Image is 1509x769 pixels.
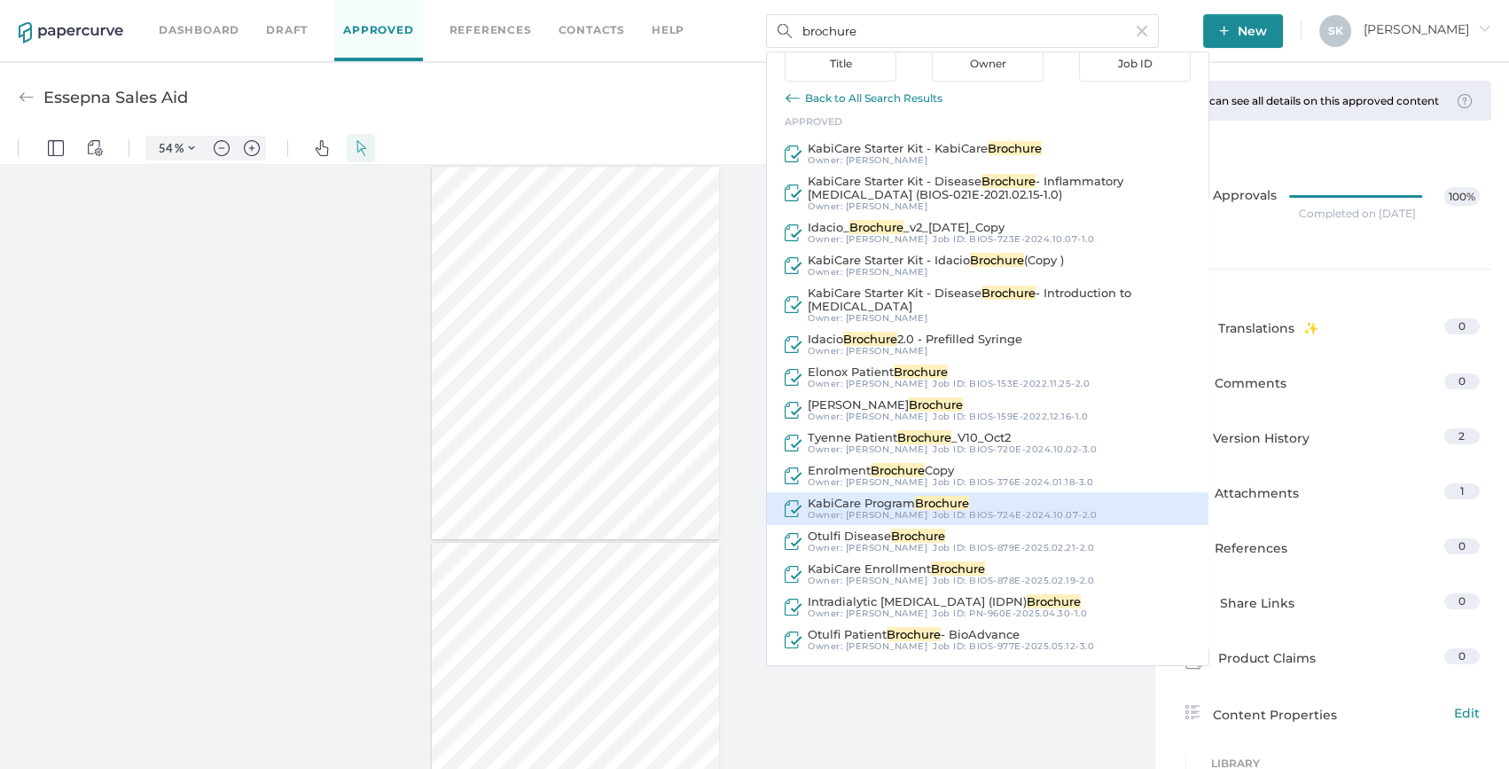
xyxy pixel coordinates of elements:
button: Zoom Controls [177,4,206,28]
span: % [175,9,184,23]
img: plus-white.e19ec114.svg [1219,26,1229,35]
span: [PERSON_NAME] [846,575,928,586]
img: content-properties-icon.34d20aed.svg [1185,705,1200,719]
span: Idacio_ [808,220,849,234]
span: Tyenne Patient [808,430,897,444]
img: default-pan.svg [314,8,330,24]
a: KabiCare Starter Kit - KabiCareBrochure Owner: [PERSON_NAME] [767,137,1208,170]
span: [PERSON_NAME] [846,200,928,212]
div: Essepna Sales Aid [43,81,188,114]
span: Translations [1218,318,1318,345]
a: Elonox PatientBrochure Owner: [PERSON_NAME] Job ID: BIOS-153E-2022.11.25-2.0 [767,361,1208,394]
div: Owner: [808,543,927,553]
span: S K [1328,24,1343,37]
a: KabiCare Starter Kit - DiseaseBrochure- Introduction to [MEDICAL_DATA] Owner: [PERSON_NAME] [767,282,1208,328]
span: KabiCare Starter Kit - KabiCare [808,141,988,155]
span: Otulfi Patient [808,627,887,641]
a: EnrolmentBrochureCopy Owner: [PERSON_NAME] Job ID: BIOS-376E-2024.01.18-3.0 [767,459,1208,492]
div: Job ID : [933,444,1097,455]
div: Owner: [808,313,927,324]
span: 0 [1458,539,1466,553]
span: BIOS-720E-2024.10.02-3.0 [969,443,1097,455]
span: Share Links [1220,593,1294,627]
a: Tyenne PatientBrochure_V10_Oct2 Owner: [PERSON_NAME] Job ID: BIOS-720E-2024.10.02-3.0 [767,427,1208,459]
span: Enrolment [808,463,871,477]
a: KabiCare ProgramBrochure Owner: [PERSON_NAME] Job ID: BIOS-724E-2024.10.07-2.0 [767,492,1208,525]
span: Attachments [1215,483,1299,511]
button: New [1203,14,1283,48]
button: Panel [42,2,70,30]
img: approved-icon.9c241b8e.svg [785,336,802,353]
a: Version History2 [1185,428,1480,453]
img: papercurve-logo-colour.7244d18c.svg [19,22,123,43]
span: Brochure [1027,594,1081,608]
span: BIOS-878E-2025.02.19-2.0 [969,575,1094,586]
span: 2.0 - Prefilled Syringe [897,332,1022,346]
div: Owner: [808,510,927,521]
span: 0 [1458,319,1466,333]
span: KabiCare Starter Kit - Disease [808,174,981,188]
div: Job ID : [933,543,1094,553]
span: Brochure [894,365,948,379]
div: Title [785,46,897,82]
div: Job ID : [933,510,1097,521]
span: 1 [1460,484,1464,498]
a: KabiCare Starter Kit - DiseaseBrochure- Inflammatory [MEDICAL_DATA] (BIOS-021E-2021.02.15-1.0) Ow... [767,170,1208,216]
input: Search Workspace [766,14,1159,48]
span: [PERSON_NAME] [846,266,928,278]
a: Comments0 [1185,373,1480,401]
a: KabiCare EnrollmentBrochure Owner: [PERSON_NAME] Job ID: BIOS-878E-2025.02.19-2.0 [767,558,1208,591]
span: BIOS-723E-2024.10.07-1.0 [969,233,1094,245]
span: Copy [925,463,954,477]
a: Translations0 [1185,318,1480,345]
div: Back to All Search Results [805,91,942,105]
a: References0 [1185,538,1480,561]
img: approved-icon.9c241b8e.svg [785,566,802,583]
img: approved-icon.9c241b8e.svg [785,402,802,419]
span: [PERSON_NAME] [846,345,928,357]
i: arrow_right [1478,22,1490,35]
div: Owner: [808,576,927,586]
span: [PERSON_NAME] [808,397,909,412]
div: Owner: [808,234,927,245]
span: 2 [1458,429,1465,443]
span: [PERSON_NAME] [846,476,928,488]
img: approved-icon.9c241b8e.svg [785,435,802,451]
a: [PERSON_NAME]Brochure Owner: [PERSON_NAME] Job ID: BIOS-159E-2022.12.16-1.0 [767,394,1208,427]
a: Content PropertiesEdit [1185,703,1480,725]
img: default-minus.svg [214,8,230,24]
span: [PERSON_NAME] [846,233,928,245]
span: BIOS-879E-2025.02.21-2.0 [969,542,1094,553]
div: approved [785,115,1191,129]
img: tooltip-default.0a89c667.svg [1458,94,1472,108]
div: Job ID : [933,576,1094,586]
span: Elonox Patient [808,365,894,379]
img: default-plus.svg [244,8,260,24]
button: Select [347,2,375,30]
button: Zoom out [207,4,236,28]
a: Share Links0 [1185,593,1480,627]
span: [PERSON_NAME] [846,312,928,324]
span: 0 [1458,374,1466,388]
img: default-viewcontrols.svg [87,8,103,24]
span: Version History [1213,428,1310,453]
a: Approvals100% [1175,169,1490,238]
img: chevron.svg [188,12,195,20]
img: approved-icon.9c241b8e.svg [785,224,802,241]
div: Owner [932,46,1044,82]
div: Job ID : [933,477,1093,488]
span: - BioAdvance [941,627,1020,641]
span: Brochure [887,627,941,641]
span: [PERSON_NAME] [846,411,928,422]
div: help [652,20,684,40]
div: Job ID [1079,46,1192,82]
span: - Introduction to [MEDICAL_DATA] [808,286,1131,313]
span: Brochure [988,141,1042,155]
span: Comments [1215,373,1286,401]
button: Pan [308,2,336,30]
img: default-magnifying-glass.svg [1123,8,1139,24]
button: Search [1117,2,1145,30]
span: [PERSON_NAME] [846,154,928,166]
img: approved-icon.9c241b8e.svg [785,599,802,616]
img: approved-icon.9c241b8e.svg [785,500,802,517]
